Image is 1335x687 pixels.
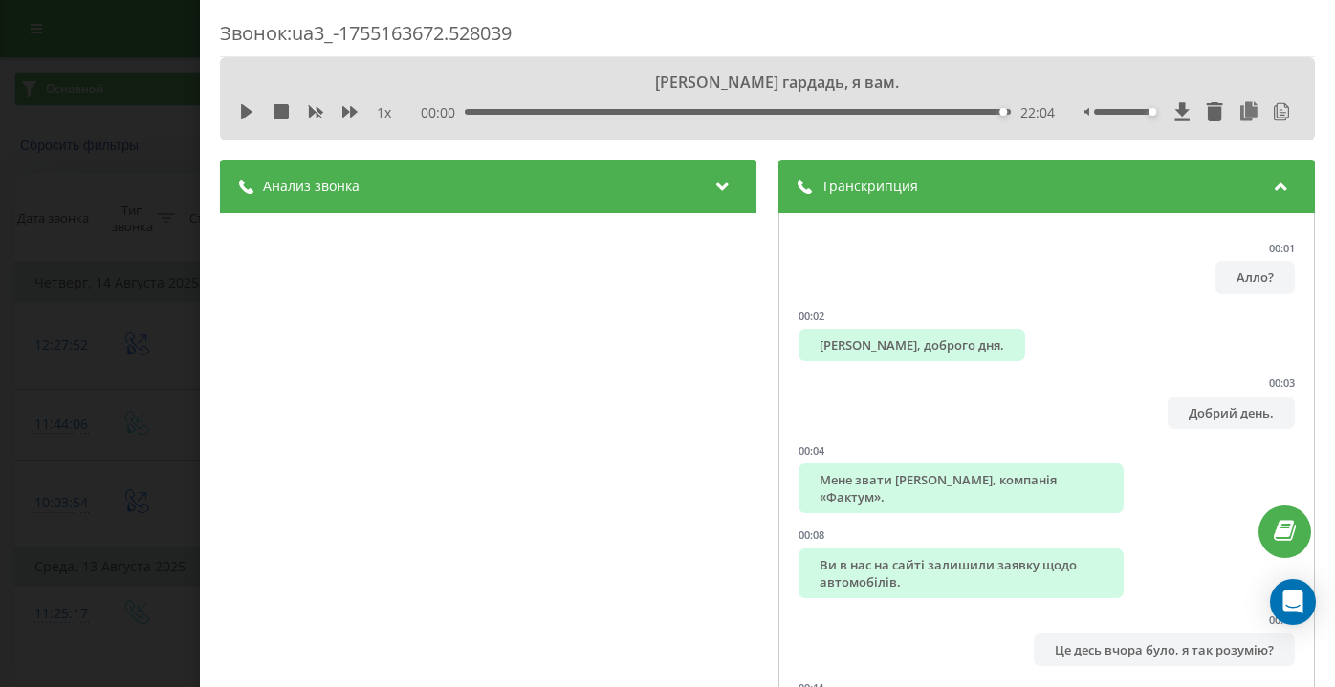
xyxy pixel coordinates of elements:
[220,20,1315,57] div: Звонок : ua3_-1755163672.528039
[799,548,1124,598] div: Ви в нас на сайті залишили заявку щодо автомобілів.
[1168,397,1295,429] div: Добрий день.
[821,177,918,196] span: Транскрипция
[1034,633,1295,666] div: Це десь вчора було, я так розумію?
[1000,108,1008,116] div: Accessibility label
[799,329,1025,361] div: [PERSON_NAME], доброго дня.
[341,72,1194,93] div: [PERSON_NAME] гардадь, я вам.
[799,527,824,542] div: 00:08
[377,103,391,122] span: 1 x
[799,309,824,323] div: 00:02
[1269,612,1295,627] div: 00:10
[1021,103,1056,122] span: 22:04
[799,463,1124,513] div: Мене звати [PERSON_NAME], компанія «Фактум».
[422,103,466,122] span: 00:00
[1215,261,1295,293] div: Алло?
[1149,108,1156,116] div: Accessibility label
[1270,579,1316,625] div: Open Intercom Messenger
[799,443,824,458] div: 00:04
[1269,376,1295,390] div: 00:03
[263,177,360,196] span: Анализ звонка
[1269,241,1295,255] div: 00:01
